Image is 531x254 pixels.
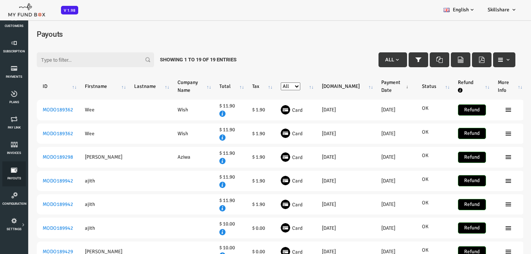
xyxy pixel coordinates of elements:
[271,205,282,213] span: Card
[437,108,465,120] input: Refund
[225,127,254,148] td: $ 1.90
[484,111,490,117] a: more info
[401,156,407,164] label: OK
[151,104,192,124] td: Wish
[16,57,58,77] th: ID: activate to sort column ascending
[271,181,282,190] span: Card
[437,85,465,96] input: Refund
[58,198,107,218] td: ajith
[271,229,282,237] span: Card
[488,7,509,13] span: Skillshare
[271,134,282,142] span: Card
[192,104,225,124] td: $ 11.90
[22,182,52,188] a: MODO189942
[431,57,471,77] th: Refund: activate to sort column ascending
[192,57,225,77] th: Total: activate to sort column ascending
[430,33,449,48] button: CSV
[409,33,428,48] button: Excel
[387,33,407,48] button: Date Filter
[22,229,52,235] a: MODO189429
[225,222,254,242] td: $ 0.00
[151,127,192,148] td: Aziwa
[271,110,282,118] span: Card
[192,80,225,100] td: $ 11.90
[354,104,395,124] td: [DATE]
[295,175,354,195] td: [DATE]
[295,57,354,77] th: Tr.date: activate to sort column ascending
[61,7,78,13] a: V 1.98
[192,222,225,242] td: $ 10.00
[354,198,395,218] td: [DATE]
[58,151,107,172] td: ajith
[401,179,407,187] label: OK
[225,175,254,195] td: $ 1.90
[295,104,354,124] td: [DATE]
[484,87,490,93] a: more info
[437,227,465,238] input: Refund
[151,80,192,100] td: Wish
[357,33,386,48] button: All
[58,57,107,77] th: Firstname : activate to sort column ascending
[107,57,151,77] th: Lastname: activate to sort column ascending
[22,134,52,141] a: MODO189298
[58,80,107,100] td: Wee
[354,57,395,77] th: Payment Date: activate to sort column ascending
[354,80,395,100] td: [DATE]
[401,109,407,116] label: OK
[192,175,225,195] td: $ 11.90
[8,1,45,17] img: mfboff.png
[484,158,490,165] a: more info
[295,151,354,172] td: [DATE]
[225,104,254,124] td: $ 1.90
[58,175,107,195] td: ajith
[225,57,254,77] th: Tax: activate to sort column ascending
[401,203,407,211] label: OK
[295,80,354,100] td: [DATE]
[225,80,254,100] td: $ 1.90
[437,179,465,191] input: Refund
[254,57,295,77] th: Method: activate to sort column ascending
[22,158,52,165] a: MODO189942
[484,229,490,235] a: more info
[484,182,490,188] a: more info
[354,151,395,172] td: [DATE]
[401,85,407,93] label: OK
[295,127,354,148] td: [DATE]
[437,68,441,73] i: By clicking the refund button,it allows you to process refunds securely. Please verify transactio...
[58,104,107,124] td: Wee
[354,127,395,148] td: [DATE]
[58,222,107,242] td: [PERSON_NAME]
[364,37,373,43] span: All
[58,127,107,148] td: [PERSON_NAME]
[192,151,225,172] td: $ 11.90
[225,198,254,218] td: $ 0.00
[133,33,221,48] div: Showing 1 to 19 of 19 Entries
[401,227,407,234] label: OK
[484,134,490,141] a: more info
[151,57,192,77] th: Company Name: activate to sort column ascending
[16,10,42,19] span: Payouts
[192,127,225,148] td: $ 11.90
[451,33,470,48] button: Pdf
[22,111,52,117] a: MODO189362
[271,157,282,166] span: Card
[295,222,354,242] td: [DATE]
[22,206,52,212] a: MODO189942
[295,198,354,218] td: [DATE]
[192,198,225,218] td: $ 10.00
[437,156,465,167] input: Refund
[225,151,254,172] td: $ 1.90
[437,132,465,143] input: Refund
[401,132,407,140] label: OK
[354,222,395,242] td: [DATE]
[61,6,78,14] span: V 1.98
[437,203,465,214] input: Refund
[471,57,504,77] th: More Info: activate to sort column ascending
[395,57,431,77] th: Status: activate to sort column ascending
[354,175,395,195] td: [DATE]
[22,87,52,93] a: MODO189362
[271,87,282,95] span: Card
[484,206,490,212] a: more info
